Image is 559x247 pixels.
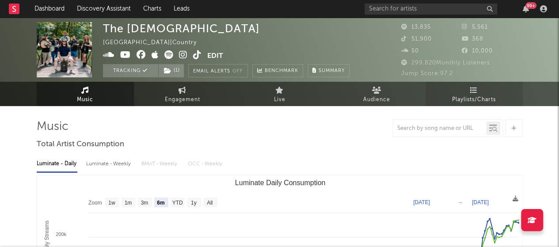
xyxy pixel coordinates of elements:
text: [DATE] [472,199,489,205]
button: Summary [308,64,350,77]
text: [DATE] [413,199,430,205]
div: 99 + [525,2,536,9]
span: Summary [319,68,345,73]
span: 368 [462,36,483,42]
text: All [207,200,213,206]
a: Music [37,82,134,106]
span: 13,835 [401,24,431,30]
div: Luminate - Weekly [86,156,133,171]
a: Benchmark [252,64,303,77]
span: Total Artist Consumption [37,139,124,150]
span: 50 [401,48,419,54]
text: → [457,199,463,205]
div: The [DEMOGRAPHIC_DATA] [103,22,260,35]
button: Tracking [103,64,158,77]
text: 200k [56,232,66,237]
span: Music [77,95,93,105]
a: Playlists/Charts [426,82,523,106]
button: 99+ [523,5,529,12]
input: Search by song name or URL [393,125,486,132]
span: Live [274,95,285,105]
div: Luminate - Daily [37,156,77,171]
text: 1w [108,200,115,206]
input: Search for artists [365,4,497,15]
span: Jump Score: 97.2 [401,71,453,76]
button: Edit [207,50,223,61]
a: Live [231,82,328,106]
span: 51,900 [401,36,432,42]
em: Off [232,69,243,74]
text: 3m [141,200,148,206]
text: YTD [172,200,183,206]
text: Zoom [88,200,102,206]
text: 6m [157,200,164,206]
text: Luminate Daily Consumption [235,179,325,186]
span: 299,820 Monthly Listeners [401,60,490,66]
span: ( 1 ) [158,64,184,77]
span: Engagement [165,95,200,105]
span: Audience [363,95,390,105]
a: Audience [328,82,426,106]
text: 1y [190,200,196,206]
span: Playlists/Charts [452,95,496,105]
a: Engagement [134,82,231,106]
button: Email AlertsOff [188,64,248,77]
span: 10,000 [462,48,493,54]
text: 1m [124,200,132,206]
span: 5,561 [462,24,488,30]
span: Benchmark [265,66,298,76]
div: [GEOGRAPHIC_DATA] | Country [103,38,207,48]
button: (1) [159,64,184,77]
